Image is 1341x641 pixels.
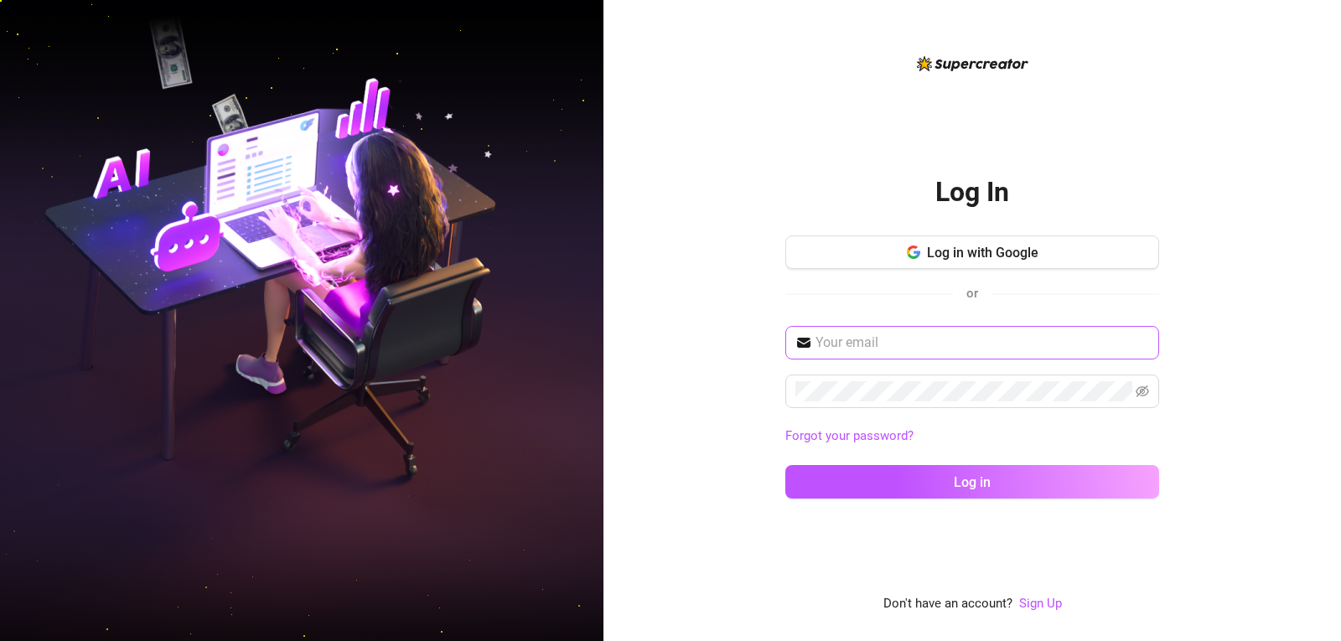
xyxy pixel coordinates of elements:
[1019,596,1062,611] a: Sign Up
[917,56,1028,71] img: logo-BBDzfeDw.svg
[935,175,1009,209] h2: Log In
[954,474,991,490] span: Log in
[966,286,978,301] span: or
[1019,594,1062,614] a: Sign Up
[785,428,914,443] a: Forgot your password?
[785,465,1159,499] button: Log in
[815,333,1149,353] input: Your email
[1136,385,1149,398] span: eye-invisible
[927,245,1038,261] span: Log in with Google
[883,594,1012,614] span: Don't have an account?
[785,426,1159,447] a: Forgot your password?
[785,235,1159,269] button: Log in with Google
